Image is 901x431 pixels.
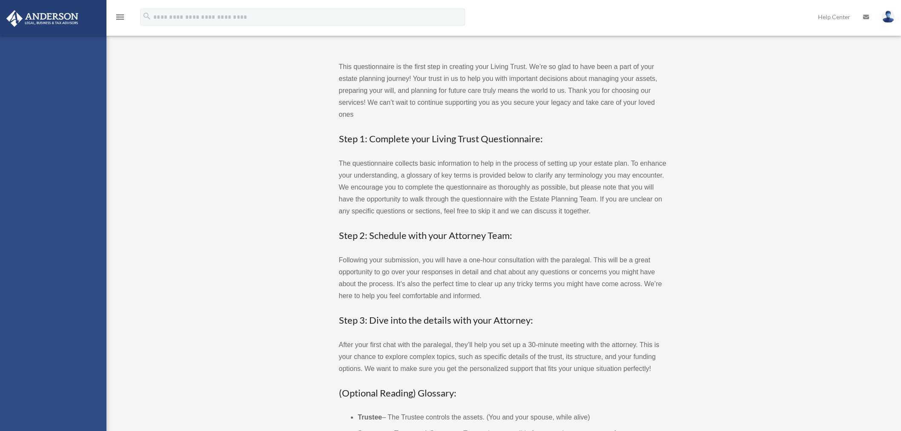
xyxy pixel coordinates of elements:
a: menu [115,15,125,22]
img: Anderson Advisors Platinum Portal [4,10,81,27]
h3: Step 3: Dive into the details with your Attorney: [339,314,667,327]
h3: (Optional Reading) Glossary: [339,387,667,400]
i: search [142,11,152,21]
p: This questionnaire is the first step in creating your Living Trust. We’re so glad to have been a ... [339,61,667,121]
h3: Step 2: Schedule with your Attorney Team: [339,229,667,242]
p: The questionnaire collects basic information to help in the process of setting up your estate pla... [339,158,667,217]
p: After your first chat with the paralegal, they’ll help you set up a 30-minute meeting with the at... [339,339,667,375]
b: Trustee [358,414,382,421]
p: Following your submission, you will have a one-hour consultation with the paralegal. This will be... [339,254,667,302]
h3: Step 1: Complete your Living Trust Questionnaire: [339,132,667,146]
li: – The Trustee controls the assets. (You and your spouse, while alive) [358,411,666,423]
img: User Pic [882,11,895,23]
i: menu [115,12,125,22]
